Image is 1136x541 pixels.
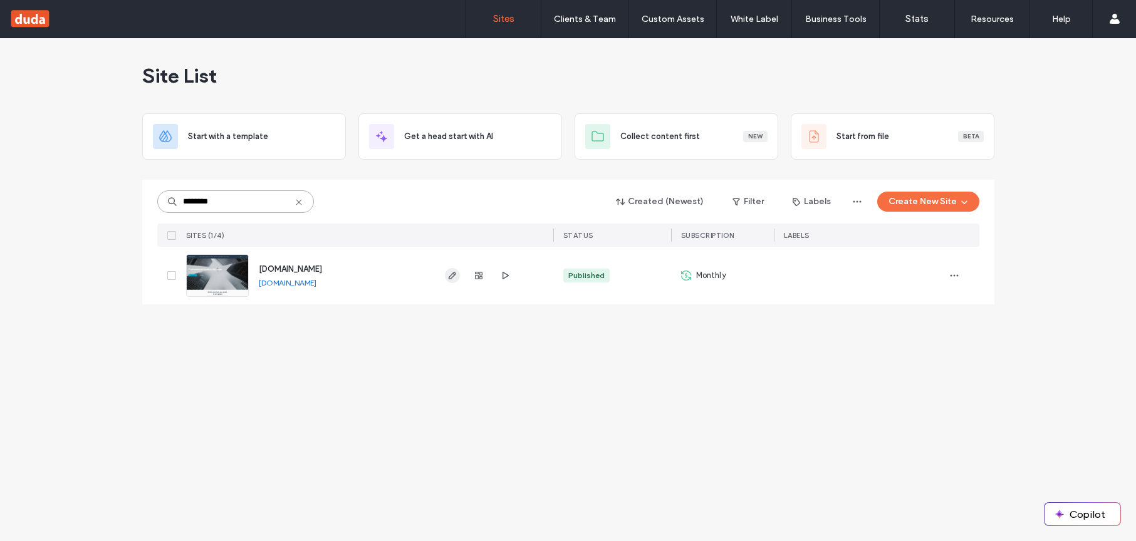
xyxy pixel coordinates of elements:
span: Help [29,9,55,20]
button: Create New Site [877,192,979,212]
label: Help [1052,14,1071,24]
label: Business Tools [805,14,867,24]
label: Stats [905,13,929,24]
a: [DOMAIN_NAME] [259,278,316,287]
button: Labels [781,192,842,212]
div: Start from fileBeta [791,113,994,160]
button: Created (Newest) [605,192,715,212]
label: Custom Assets [642,14,704,24]
span: Start from file [836,130,889,143]
label: Resources [971,14,1014,24]
div: Collect content firstNew [575,113,778,160]
div: Start with a template [142,113,346,160]
span: Start with a template [188,130,268,143]
button: Filter [720,192,776,212]
span: Site List [142,63,217,88]
div: Get a head start with AI [358,113,562,160]
div: Published [568,270,605,281]
span: Monthly [696,269,726,282]
a: [DOMAIN_NAME] [259,264,322,274]
span: Get a head start with AI [404,130,493,143]
span: STATUS [563,231,593,240]
span: Collect content first [620,130,700,143]
span: SITES (1/4) [186,231,225,240]
label: Clients & Team [554,14,616,24]
button: Copilot [1045,503,1120,525]
label: Sites [493,13,514,24]
label: White Label [731,14,778,24]
span: SUBSCRIPTION [681,231,734,240]
div: New [743,131,768,142]
div: Beta [958,131,984,142]
span: LABELS [784,231,810,240]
